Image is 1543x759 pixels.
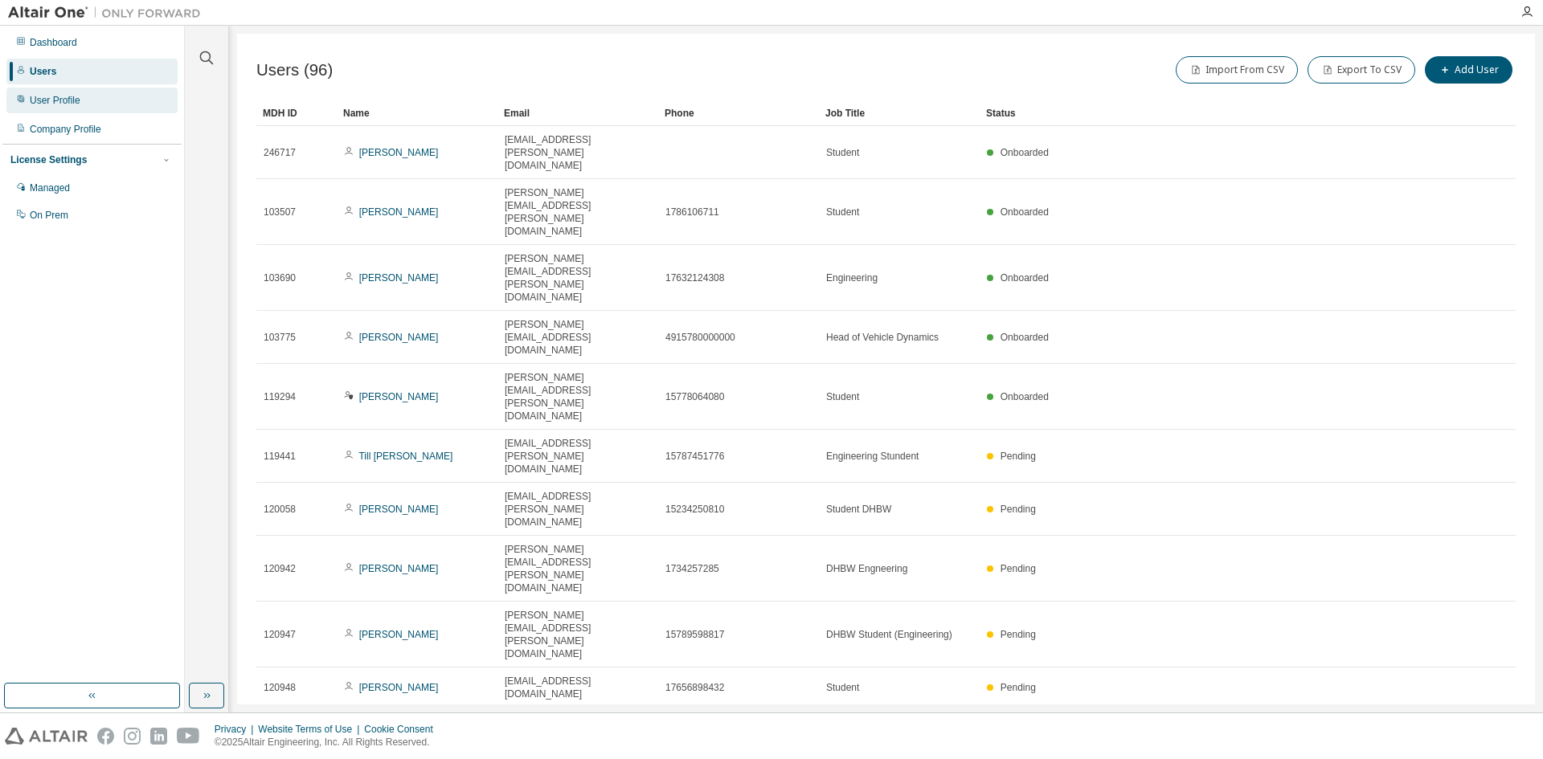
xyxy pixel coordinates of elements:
[264,562,296,575] span: 120942
[665,503,724,516] span: 15234250810
[826,206,859,218] span: Student
[826,331,939,344] span: Head of Vehicle Dynamics
[1001,206,1049,218] span: Onboarded
[359,147,439,158] a: [PERSON_NAME]
[826,503,891,516] span: Student DHBW
[359,272,439,284] a: [PERSON_NAME]
[505,318,651,357] span: [PERSON_NAME][EMAIL_ADDRESS][DOMAIN_NAME]
[264,390,296,403] span: 119294
[665,100,812,126] div: Phone
[150,728,167,745] img: linkedin.svg
[1001,504,1036,515] span: Pending
[264,503,296,516] span: 120058
[665,271,724,284] span: 17632124308
[505,371,651,422] span: [PERSON_NAME][EMAIL_ADDRESS][PERSON_NAME][DOMAIN_NAME]
[97,728,114,745] img: facebook.svg
[1001,272,1049,284] span: Onboarded
[505,609,651,660] span: [PERSON_NAME][EMAIL_ADDRESS][PERSON_NAME][DOMAIN_NAME]
[826,450,919,463] span: Engineering Stundent
[1001,563,1036,574] span: Pending
[505,252,651,304] span: [PERSON_NAME][EMAIL_ADDRESS][PERSON_NAME][DOMAIN_NAME]
[505,490,651,528] span: [EMAIL_ADDRESS][PERSON_NAME][DOMAIN_NAME]
[826,562,907,575] span: DHBW Engneering
[30,36,77,49] div: Dashboard
[30,94,80,107] div: User Profile
[359,332,439,343] a: [PERSON_NAME]
[665,331,735,344] span: 4915780000000
[1001,682,1036,693] span: Pending
[1001,147,1049,158] span: Onboarded
[263,100,330,126] div: MDH ID
[505,675,651,700] span: [EMAIL_ADDRESS][DOMAIN_NAME]
[986,100,1432,126] div: Status
[256,61,333,80] span: Users (96)
[124,728,141,745] img: instagram.svg
[665,450,724,463] span: 15787451776
[1176,56,1298,84] button: Import From CSV
[826,628,952,641] span: DHBW Student (Engineering)
[505,437,651,475] span: [EMAIL_ADDRESS][PERSON_NAME][DOMAIN_NAME]
[343,100,491,126] div: Name
[665,628,724,641] span: 15789598817
[1425,56,1512,84] button: Add User
[359,629,439,640] a: [PERSON_NAME]
[359,391,439,402] a: [PERSON_NAME]
[825,100,973,126] div: Job Title
[30,65,56,78] div: Users
[505,133,651,172] span: [EMAIL_ADDRESS][PERSON_NAME][DOMAIN_NAME]
[505,186,651,238] span: [PERSON_NAME][EMAIL_ADDRESS][PERSON_NAME][DOMAIN_NAME]
[1308,56,1415,84] button: Export To CSV
[264,271,296,284] span: 103690
[826,681,859,694] span: Student
[215,736,443,749] p: © 2025 Altair Engineering, Inc. All Rights Reserved.
[5,728,88,745] img: altair_logo.svg
[1001,332,1049,343] span: Onboarded
[826,390,859,403] span: Student
[1001,451,1036,462] span: Pending
[359,206,439,218] a: [PERSON_NAME]
[665,681,724,694] span: 17656898432
[358,451,452,462] a: Till [PERSON_NAME]
[264,628,296,641] span: 120947
[826,271,878,284] span: Engineering
[8,5,209,21] img: Altair One
[665,390,724,403] span: 15778064080
[30,209,68,222] div: On Prem
[505,543,651,594] span: [PERSON_NAME][EMAIL_ADDRESS][PERSON_NAME][DOMAIN_NAME]
[258,723,364,736] div: Website Terms of Use
[264,450,296,463] span: 119441
[364,723,442,736] div: Cookie Consent
[826,146,859,159] span: Student
[359,563,439,574] a: [PERSON_NAME]
[264,206,296,218] span: 103507
[504,100,652,126] div: Email
[665,562,719,575] span: 1734257285
[264,681,296,694] span: 120948
[10,153,87,166] div: License Settings
[359,682,439,693] a: [PERSON_NAME]
[1001,391,1049,402] span: Onboarded
[264,331,296,344] span: 103775
[215,723,258,736] div: Privacy
[1001,629,1036,640] span: Pending
[30,123,101,136] div: Company Profile
[665,206,719,218] span: 1786106711
[177,728,200,745] img: youtube.svg
[359,504,439,515] a: [PERSON_NAME]
[30,182,70,194] div: Managed
[264,146,296,159] span: 246717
